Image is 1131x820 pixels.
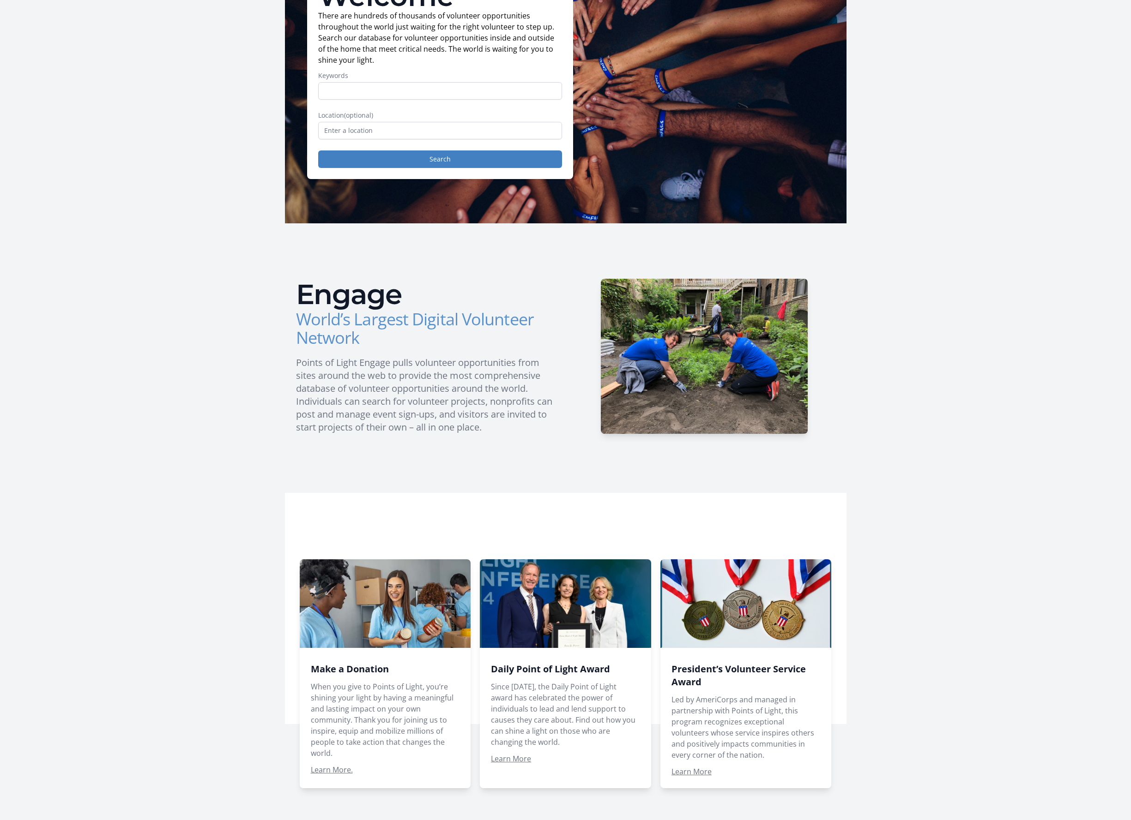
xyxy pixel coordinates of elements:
img: HCSC-H_1.JPG [601,279,808,434]
label: Keywords [318,71,562,80]
label: Location [318,111,562,120]
p: There are hundreds of thousands of volunteer opportunities throughout the world just waiting for ... [318,10,562,66]
a: Daily Point of Light Award [491,663,610,675]
span: (optional) [344,111,373,120]
h2: Engage [296,281,558,308]
button: Search [318,150,562,168]
p: Points of Light Engage pulls volunteer opportunities from sites around the web to provide the mos... [296,356,558,434]
h3: World’s Largest Digital Volunteer Network [296,310,558,347]
a: Make a Donation [311,663,389,675]
a: President’s Volunteer Service Award [671,663,806,688]
input: Enter a location [318,122,562,139]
